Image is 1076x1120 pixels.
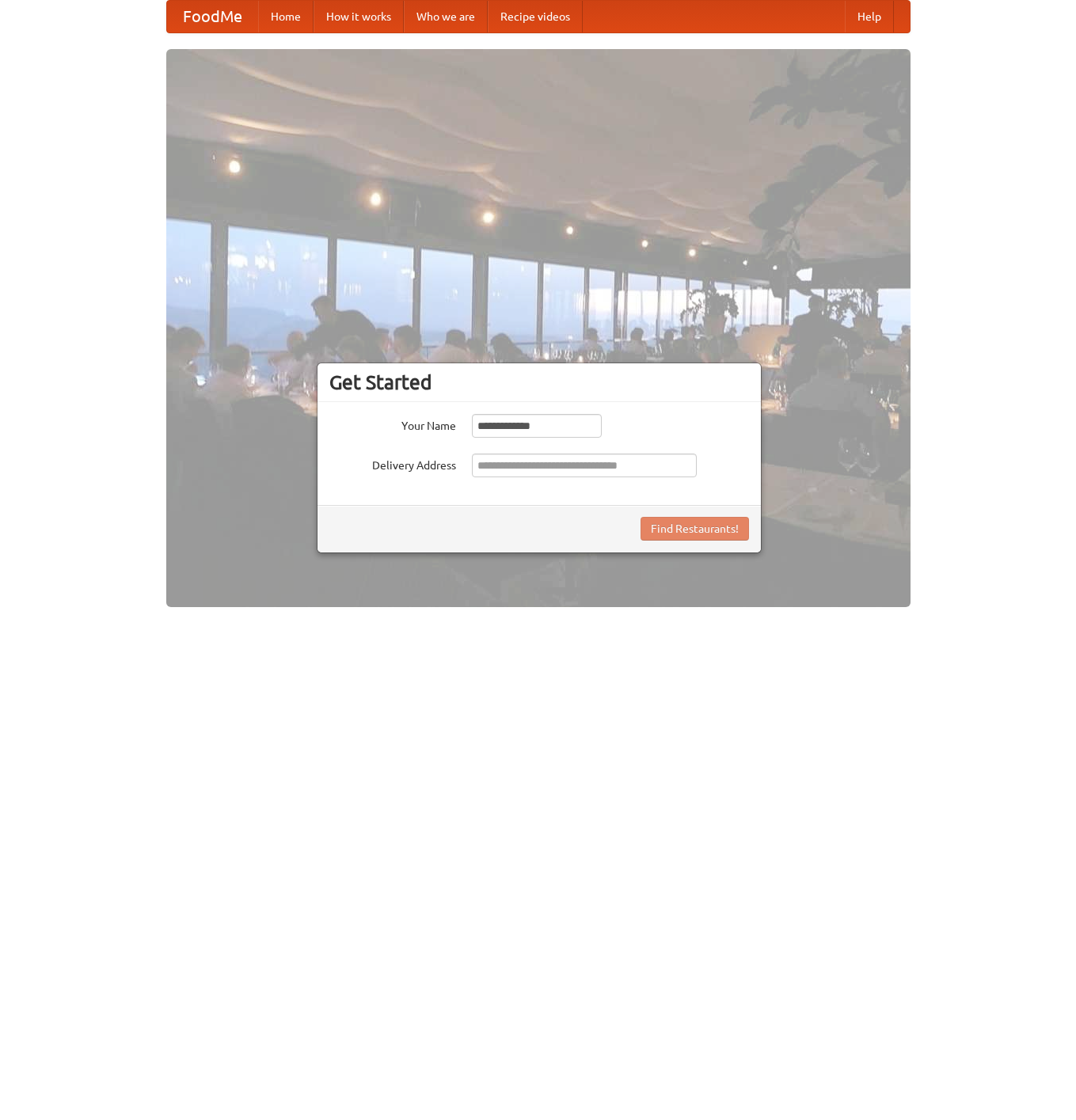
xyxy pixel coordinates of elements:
[329,414,456,434] label: Your Name
[404,1,488,32] a: Who we are
[488,1,583,32] a: Recipe videos
[329,370,749,394] h3: Get Started
[167,1,258,32] a: FoodMe
[314,1,404,32] a: How it works
[329,454,456,473] label: Delivery Address
[845,1,894,32] a: Help
[258,1,314,32] a: Home
[641,517,749,541] button: Find Restaurants!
